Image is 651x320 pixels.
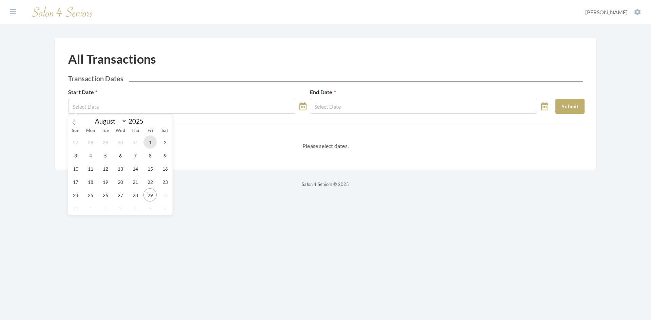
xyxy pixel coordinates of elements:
span: July 28, 2025 [84,135,97,149]
span: September 1, 2025 [84,201,97,215]
a: toggle [299,99,307,114]
p: Please select dates. [68,141,583,151]
input: Year [127,117,149,125]
span: August 11, 2025 [84,162,97,175]
span: August 3, 2025 [69,149,82,162]
span: Sat [158,129,173,133]
span: September 5, 2025 [143,201,157,215]
input: Select Date [68,99,295,114]
span: August 4, 2025 [84,149,97,162]
span: August 5, 2025 [99,149,112,162]
span: August 30, 2025 [158,188,172,201]
span: August 26, 2025 [99,188,112,201]
h1: All Transactions [68,52,156,66]
span: August 16, 2025 [158,162,172,175]
span: September 3, 2025 [114,201,127,215]
span: August 1, 2025 [143,135,157,149]
span: August 7, 2025 [129,149,142,162]
span: August 29, 2025 [143,188,157,201]
span: July 31, 2025 [129,135,142,149]
span: Fri [143,129,158,133]
input: Select Date [310,99,537,114]
span: [PERSON_NAME] [585,9,628,15]
span: September 4, 2025 [129,201,142,215]
span: August 8, 2025 [143,149,157,162]
span: August 25, 2025 [84,188,97,201]
button: Submit [555,99,585,114]
span: August 27, 2025 [114,188,127,201]
span: July 27, 2025 [69,135,82,149]
label: End Date [310,88,336,96]
span: August 28, 2025 [129,188,142,201]
span: September 2, 2025 [99,201,112,215]
span: August 6, 2025 [114,149,127,162]
span: August 31, 2025 [69,201,82,215]
img: Salon 4 Seniors [28,4,96,20]
span: September 6, 2025 [158,201,172,215]
span: August 9, 2025 [158,149,172,162]
h2: Transaction Dates [68,74,583,83]
span: August 13, 2025 [114,162,127,175]
span: Thu [128,129,143,133]
span: August 10, 2025 [69,162,82,175]
span: Sun [68,129,83,133]
span: Wed [113,129,128,133]
span: August 15, 2025 [143,162,157,175]
span: August 22, 2025 [143,175,157,188]
span: August 14, 2025 [129,162,142,175]
span: August 24, 2025 [69,188,82,201]
span: August 17, 2025 [69,175,82,188]
a: toggle [541,99,548,114]
span: August 20, 2025 [114,175,127,188]
span: July 29, 2025 [99,135,112,149]
button: [PERSON_NAME] [583,8,643,16]
span: August 21, 2025 [129,175,142,188]
span: Mon [83,129,98,133]
span: August 19, 2025 [99,175,112,188]
select: Month [92,117,127,125]
span: August 18, 2025 [84,175,97,188]
span: August 23, 2025 [158,175,172,188]
span: July 30, 2025 [114,135,127,149]
label: Start Date [68,88,97,96]
p: Salon 4 Seniors © 2025 [54,180,597,188]
span: Tue [98,129,113,133]
span: August 2, 2025 [158,135,172,149]
span: August 12, 2025 [99,162,112,175]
